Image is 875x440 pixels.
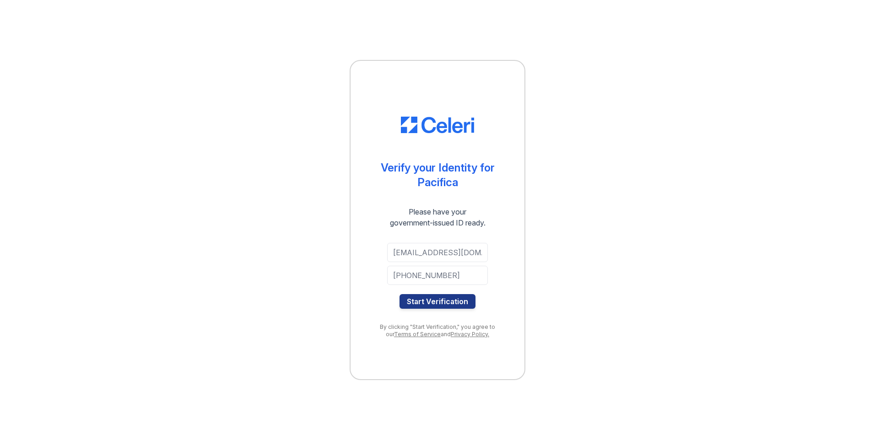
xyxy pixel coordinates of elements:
[387,243,488,262] input: Email
[381,161,495,190] div: Verify your Identity for Pacifica
[387,266,488,285] input: Phone
[394,331,441,338] a: Terms of Service
[373,206,502,228] div: Please have your government-issued ID ready.
[401,117,474,133] img: CE_Logo_Blue-a8612792a0a2168367f1c8372b55b34899dd931a85d93a1a3d3e32e68fde9ad4.png
[400,294,475,309] button: Start Verification
[369,323,506,338] div: By clicking "Start Verification," you agree to our and
[451,331,489,338] a: Privacy Policy.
